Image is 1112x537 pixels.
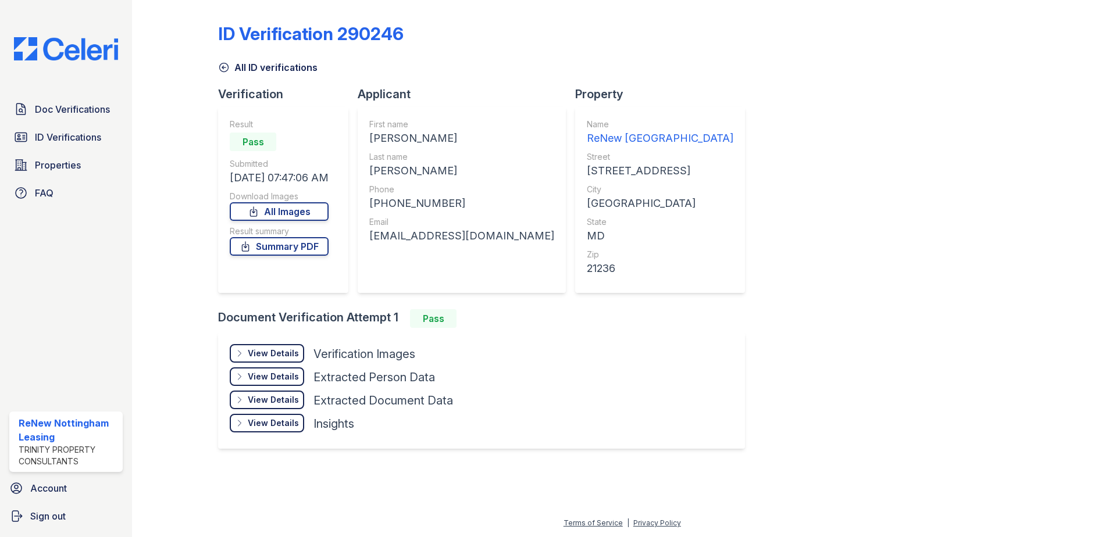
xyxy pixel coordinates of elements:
[248,394,299,406] div: View Details
[30,509,66,523] span: Sign out
[587,151,733,163] div: Street
[230,202,329,221] a: All Images
[587,249,733,260] div: Zip
[587,195,733,212] div: [GEOGRAPHIC_DATA]
[313,416,354,432] div: Insights
[369,184,554,195] div: Phone
[230,119,329,130] div: Result
[627,518,629,527] div: |
[35,102,110,116] span: Doc Verifications
[587,216,733,228] div: State
[369,119,554,130] div: First name
[230,191,329,202] div: Download Images
[218,60,318,74] a: All ID verifications
[587,163,733,179] div: [STREET_ADDRESS]
[587,119,733,130] div: Name
[218,23,404,44] div: ID Verification 290246
[218,86,358,102] div: Verification
[587,228,733,244] div: MD
[9,98,123,121] a: Doc Verifications
[218,309,754,328] div: Document Verification Attempt 1
[5,504,127,528] a: Sign out
[35,130,101,144] span: ID Verifications
[230,225,329,237] div: Result summary
[313,392,453,409] div: Extracted Document Data
[358,86,575,102] div: Applicant
[248,348,299,359] div: View Details
[5,477,127,500] a: Account
[410,309,457,328] div: Pass
[587,130,733,146] div: ReNew [GEOGRAPHIC_DATA]
[35,158,81,172] span: Properties
[587,184,733,195] div: City
[9,153,123,177] a: Properties
[248,417,299,429] div: View Details
[587,260,733,277] div: 21236
[9,181,123,205] a: FAQ
[230,237,329,256] a: Summary PDF
[369,195,554,212] div: [PHONE_NUMBER]
[369,216,554,228] div: Email
[9,126,123,149] a: ID Verifications
[575,86,754,102] div: Property
[369,151,554,163] div: Last name
[19,444,118,467] div: Trinity Property Consultants
[5,37,127,60] img: CE_Logo_Blue-a8612792a0a2168367f1c8372b55b34899dd931a85d93a1a3d3e32e68fde9ad4.png
[19,416,118,444] div: ReNew Nottingham Leasing
[369,228,554,244] div: [EMAIL_ADDRESS][DOMAIN_NAME]
[369,163,554,179] div: [PERSON_NAME]
[369,130,554,146] div: [PERSON_NAME]
[313,346,415,362] div: Verification Images
[313,369,435,385] div: Extracted Person Data
[30,481,67,495] span: Account
[564,518,623,527] a: Terms of Service
[230,170,329,186] div: [DATE] 07:47:06 AM
[230,133,276,151] div: Pass
[248,371,299,382] div: View Details
[230,158,329,170] div: Submitted
[587,119,733,146] a: Name ReNew [GEOGRAPHIC_DATA]
[35,186,54,200] span: FAQ
[633,518,681,527] a: Privacy Policy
